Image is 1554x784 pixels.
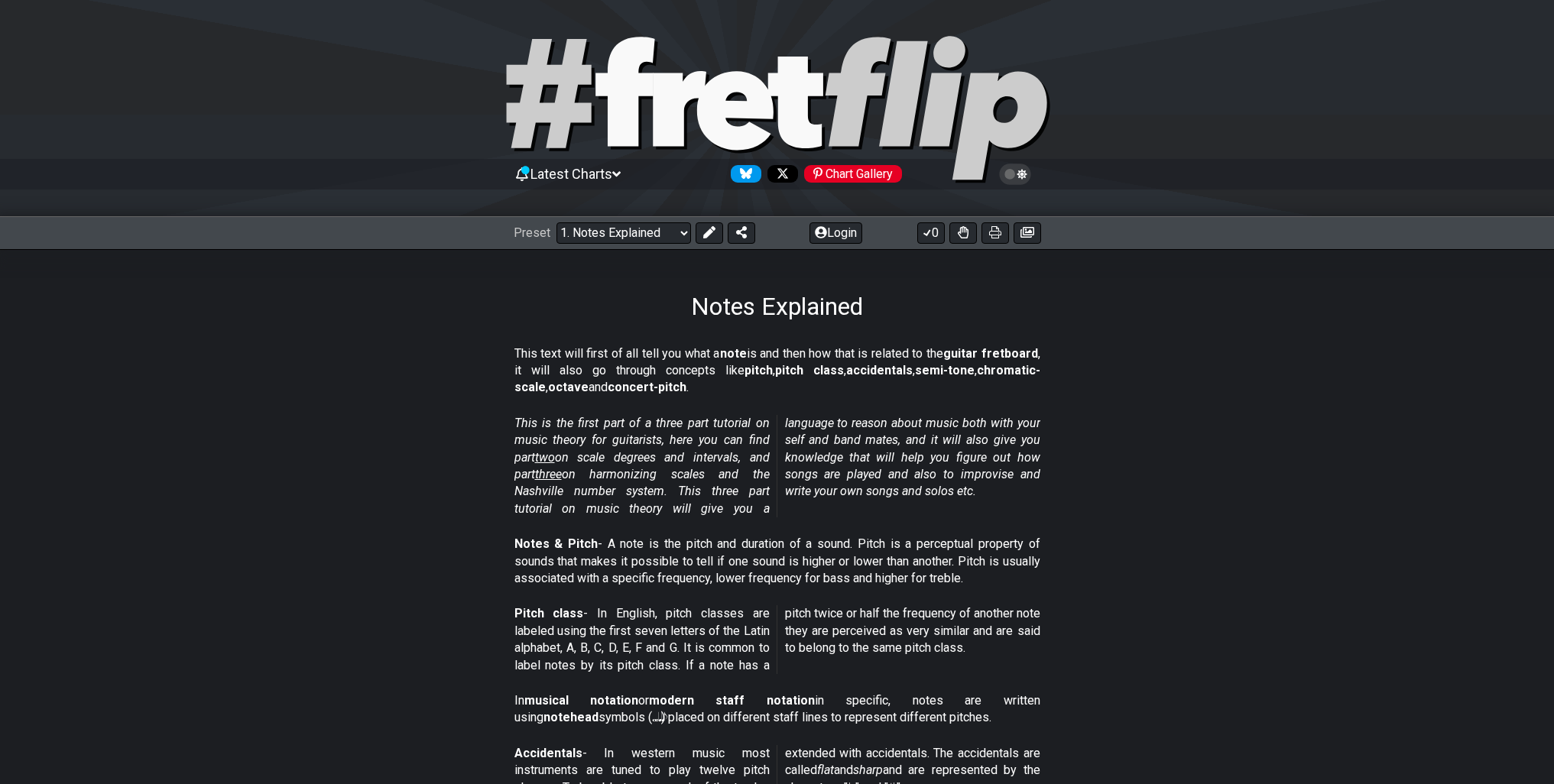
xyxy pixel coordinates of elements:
a: Follow #fretflip at Bluesky [725,165,761,183]
p: - In English, pitch classes are labeled using the first seven letters of the Latin alphabet, A, B... [514,605,1040,674]
button: Edit Preset [696,222,723,244]
p: - A note is the pitch and duration of a sound. Pitch is a perceptual property of sounds that make... [514,536,1040,587]
strong: octave [548,380,589,394]
span: three [535,467,562,481]
button: Share Preset [728,222,755,244]
strong: Pitch class [514,606,584,620]
strong: accidentals [846,363,913,377]
strong: modern staff notation [649,693,815,708]
button: 0 [917,222,945,244]
span: Latest Charts [530,166,612,182]
button: Login [809,222,862,244]
button: Toggle Dexterity for all fretkits [949,222,977,244]
em: sharp [853,763,883,777]
strong: pitch class [775,363,844,377]
p: This text will first of all tell you what a is and then how that is related to the , it will also... [514,345,1040,397]
span: two [535,450,555,465]
p: In or in specific, notes are written using symbols (𝅝 𝅗𝅥 𝅘𝅥 𝅘𝅥𝅮) placed on different staff lines to r... [514,692,1040,727]
strong: semi-tone [915,363,975,377]
h1: Notes Explained [691,292,863,321]
strong: Notes & Pitch [514,536,598,551]
span: Toggle light / dark theme [1007,167,1024,181]
div: Chart Gallery [804,165,902,183]
a: Follow #fretflip at X [761,165,798,183]
strong: notehead [543,710,599,724]
strong: pitch [745,363,773,377]
strong: guitar fretboard [943,346,1038,361]
a: #fretflip at Pinterest [798,165,902,183]
select: Preset [556,222,691,244]
button: Create image [1014,222,1041,244]
span: Preset [514,225,550,240]
strong: musical notation [524,693,638,708]
em: This is the first part of a three part tutorial on music theory for guitarists, here you can find... [514,416,1040,516]
em: flat [817,763,834,777]
strong: Accidentals [514,746,582,760]
strong: note [720,346,747,361]
strong: concert-pitch [608,380,686,394]
button: Print [981,222,1009,244]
